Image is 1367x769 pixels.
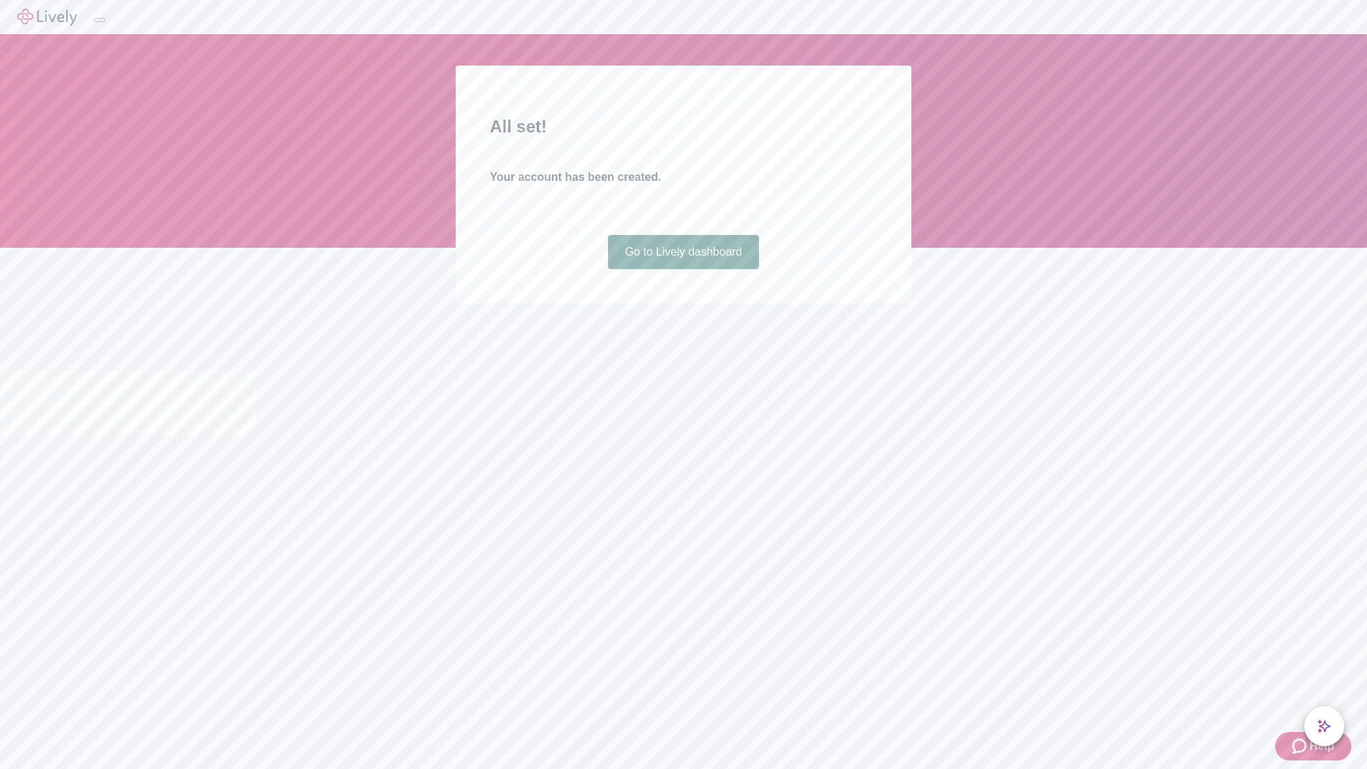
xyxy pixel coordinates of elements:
[1317,719,1331,733] svg: Lively AI Assistant
[94,18,105,22] button: Log out
[608,235,760,269] a: Go to Lively dashboard
[17,9,77,26] img: Lively
[1275,732,1351,760] button: Zendesk support iconHelp
[1292,738,1309,755] svg: Zendesk support icon
[1309,738,1334,755] span: Help
[1304,706,1344,746] button: chat
[490,114,877,140] h2: All set!
[490,169,877,186] h4: Your account has been created.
